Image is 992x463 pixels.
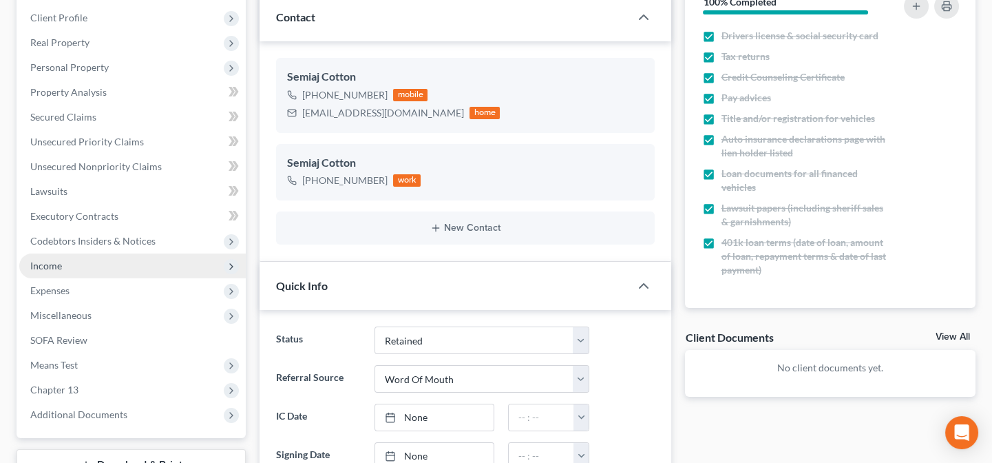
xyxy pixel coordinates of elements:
[30,111,96,123] span: Secured Claims
[30,334,87,346] span: SOFA Review
[721,29,878,43] span: Drivers license & social security card
[287,69,644,85] div: Semiaj Cotton
[30,12,87,23] span: Client Profile
[19,80,246,105] a: Property Analysis
[302,106,464,120] div: [EMAIL_ADDRESS][DOMAIN_NAME]
[30,37,89,48] span: Real Property
[393,174,421,187] div: work
[936,332,970,342] a: View All
[19,179,246,204] a: Lawsuits
[721,167,891,194] span: Loan documents for all financed vehicles
[721,70,844,84] span: Credit Counseling Certificate
[269,365,368,393] label: Referral Source
[685,330,773,344] div: Client Documents
[30,384,78,395] span: Chapter 13
[721,236,891,277] span: 401k loan terms (date of loan, amount of loan, repayment terms & date of last payment)
[30,409,127,420] span: Additional Documents
[30,161,162,172] span: Unsecured Nonpriority Claims
[302,174,388,187] div: [PHONE_NUMBER]
[945,416,978,449] div: Open Intercom Messenger
[30,309,92,321] span: Miscellaneous
[696,361,964,375] p: No client documents yet.
[509,404,574,431] input: -- : --
[269,404,368,431] label: IC Date
[30,235,156,247] span: Codebtors Insiders & Notices
[287,155,644,172] div: Semiaj Cotton
[302,88,388,102] div: [PHONE_NUMBER]
[30,185,67,197] span: Lawsuits
[276,279,328,292] span: Quick Info
[721,132,891,160] span: Auto insurance declarations page with lien holder listed
[30,86,107,98] span: Property Analysis
[19,105,246,130] a: Secured Claims
[721,112,874,125] span: Title and/or registration for vehicles
[30,260,62,271] span: Income
[19,204,246,229] a: Executory Contracts
[287,223,644,234] button: New Contact
[30,359,78,371] span: Means Test
[30,285,70,296] span: Expenses
[469,107,500,119] div: home
[30,61,109,73] span: Personal Property
[30,136,144,147] span: Unsecured Priority Claims
[375,404,494,431] a: None
[721,201,891,229] span: Lawsuit papers (including sheriff sales & garnishments)
[30,210,118,222] span: Executory Contracts
[721,91,770,105] span: Pay advices
[269,327,368,354] label: Status
[721,50,769,63] span: Tax returns
[276,10,315,23] span: Contact
[19,130,246,154] a: Unsecured Priority Claims
[393,89,428,101] div: mobile
[19,328,246,353] a: SOFA Review
[19,154,246,179] a: Unsecured Nonpriority Claims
